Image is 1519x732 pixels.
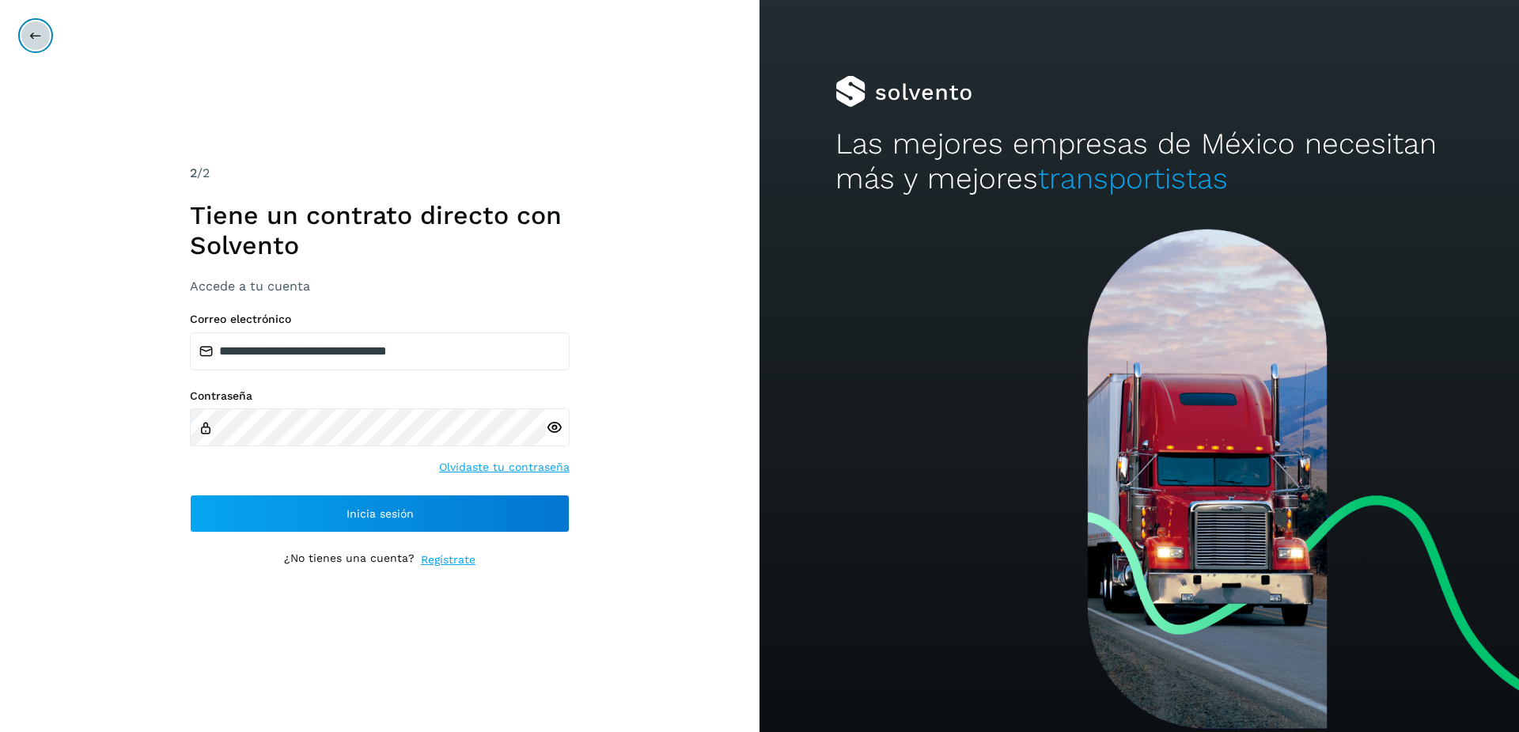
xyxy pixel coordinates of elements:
[835,127,1443,197] h2: Las mejores empresas de México necesitan más y mejores
[190,279,570,294] h3: Accede a tu cuenta
[190,495,570,533] button: Inicia sesión
[190,389,570,403] label: Contraseña
[190,165,197,180] span: 2
[421,552,475,568] a: Regístrate
[190,313,570,326] label: Correo electrónico
[284,552,415,568] p: ¿No tienes una cuenta?
[347,508,414,519] span: Inicia sesión
[190,200,570,261] h1: Tiene un contrato directo con Solvento
[1038,161,1228,195] span: transportistas
[439,459,570,476] a: Olvidaste tu contraseña
[190,164,570,183] div: /2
